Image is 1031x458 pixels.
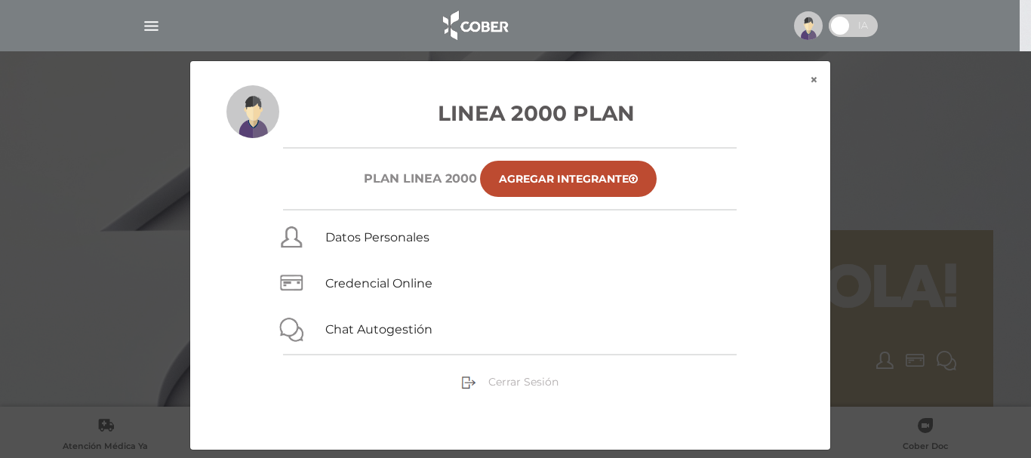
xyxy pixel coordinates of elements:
a: Chat Autogestión [325,322,432,337]
h3: Linea 2000 Plan [226,97,794,129]
img: profile-placeholder.svg [226,85,279,138]
img: sign-out.png [461,375,476,390]
a: Cerrar Sesión [461,374,559,388]
img: profile-placeholder.svg [794,11,823,40]
button: × [798,61,830,99]
h6: Plan Linea 2000 [364,171,477,186]
a: Agregar Integrante [480,161,657,197]
a: Credencial Online [325,276,432,290]
a: Datos Personales [325,230,429,244]
img: Cober_menu-lines-white.svg [142,17,161,35]
img: logo_cober_home-white.png [435,8,514,44]
span: Cerrar Sesión [488,375,559,389]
